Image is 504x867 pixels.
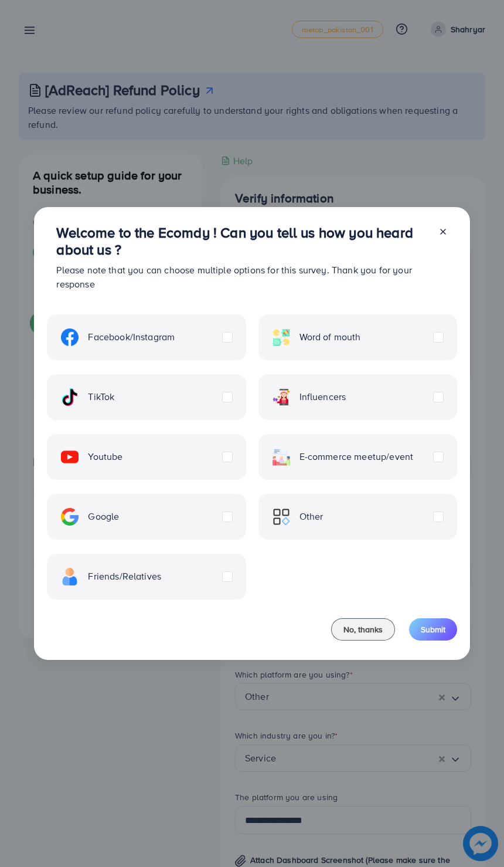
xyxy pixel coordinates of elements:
[421,624,445,635] span: Submit
[61,448,79,466] img: ic-youtube.715a0ca2.svg
[299,450,414,463] span: E-commerce meetup/event
[273,508,290,526] img: ic-other.99c3e012.svg
[273,388,290,406] img: ic-influencers.a620ad43.svg
[331,618,395,641] button: No, thanks
[56,263,428,291] p: Please note that you can choose multiple options for this survey. Thank you for your response
[299,390,346,404] span: Influencers
[88,570,161,583] span: Friends/Relatives
[61,568,79,585] img: ic-freind.8e9a9d08.svg
[61,328,79,346] img: ic-facebook.134605ef.svg
[61,388,79,406] img: ic-tiktok.4b20a09a.svg
[88,330,175,344] span: Facebook/Instagram
[273,448,290,466] img: ic-ecommerce.d1fa3848.svg
[56,224,428,258] h3: Welcome to the Ecomdy ! Can you tell us how you heard about us ?
[88,390,114,404] span: TikTok
[299,510,323,523] span: Other
[409,618,457,641] button: Submit
[343,624,383,635] span: No, thanks
[299,330,361,344] span: Word of mouth
[273,328,290,346] img: ic-word-of-mouth.a439123d.svg
[88,510,119,523] span: Google
[61,508,79,526] img: ic-google.5bdd9b68.svg
[88,450,122,463] span: Youtube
